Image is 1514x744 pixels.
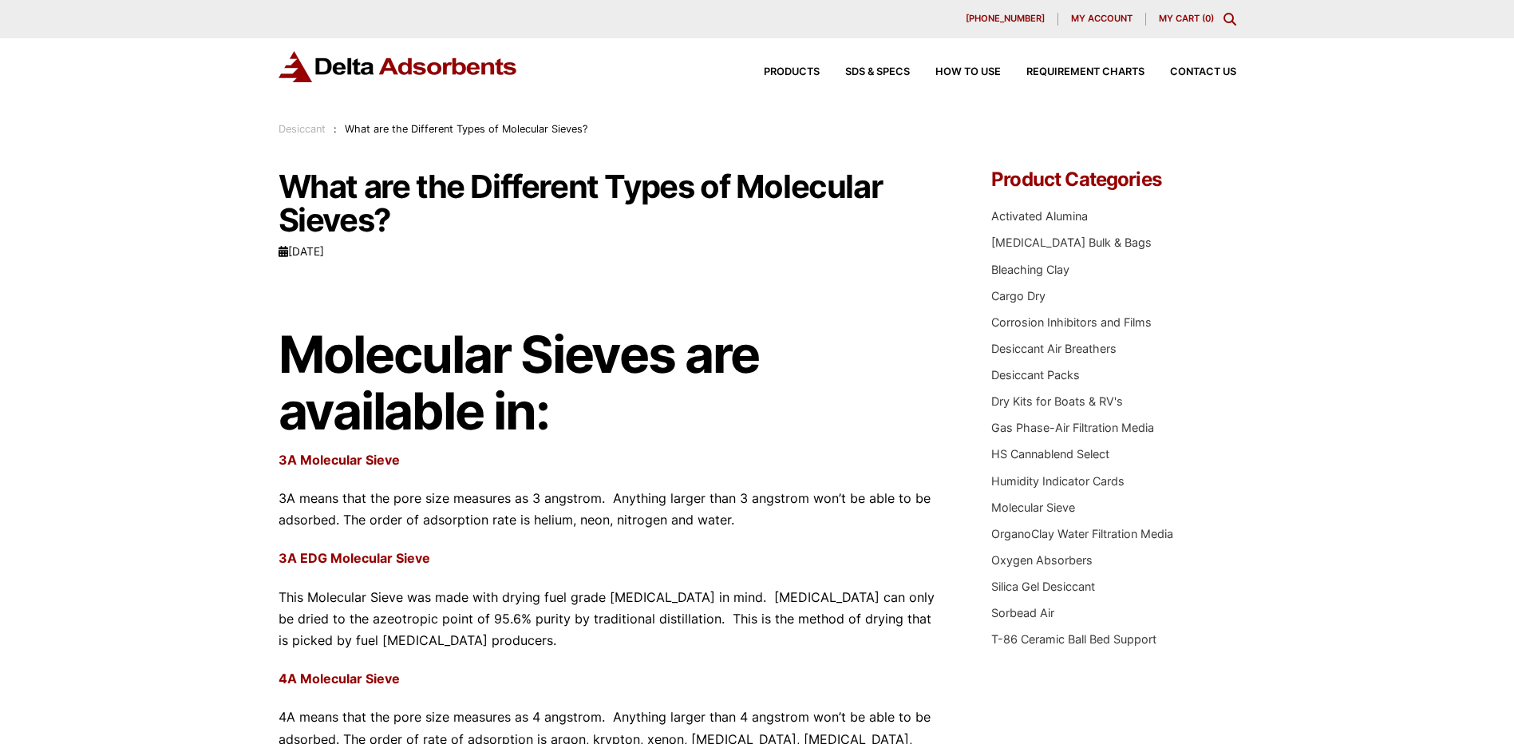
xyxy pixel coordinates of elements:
a: Products [738,67,820,77]
time: [DATE] [279,245,324,258]
h4: Product Categories [991,170,1235,189]
a: [MEDICAL_DATA] Bulk & Bags [991,235,1152,249]
a: Requirement Charts [1001,67,1144,77]
span: SDS & SPECS [845,67,910,77]
a: How to Use [910,67,1001,77]
div: Toggle Modal Content [1223,13,1236,26]
span: Products [764,67,820,77]
a: Bleaching Clay [991,263,1069,276]
a: Contact Us [1144,67,1236,77]
a: HS Cannablend Select [991,447,1109,461]
a: SDS & SPECS [820,67,910,77]
span: My account [1071,14,1133,23]
a: Desiccant [279,123,326,135]
a: [PHONE_NUMBER] [953,13,1058,26]
a: Desiccant Air Breathers [991,342,1117,355]
p: This Molecular Sieve was made with drying fuel grade [MEDICAL_DATA] in mind. [MEDICAL_DATA] can o... [279,587,944,652]
a: OrganoClay Water Filtration Media [991,527,1173,540]
span: How to Use [935,67,1001,77]
h1: What are the Different Types of Molecular Sieves? [279,170,944,237]
a: Gas Phase-Air Filtration Media [991,421,1154,434]
a: 3A Molecular Sieve [279,452,400,468]
h1: Molecular Sieves are available in: [279,326,944,439]
a: Molecular Sieve [991,501,1075,514]
a: Desiccant Packs [991,368,1080,382]
a: Cargo Dry [991,289,1046,303]
a: Dry Kits for Boats & RV's [991,394,1123,408]
span: [PHONE_NUMBER] [966,14,1045,23]
span: What are the Different Types of Molecular Sieves? [345,123,587,135]
span: Contact Us [1170,67,1236,77]
a: Silica Gel Desiccant [991,580,1095,593]
a: My Cart (0) [1159,13,1214,24]
a: 4A Molecular Sieve [279,671,400,687]
a: Humidity Indicator Cards [991,474,1125,488]
a: Oxygen Absorbers [991,553,1093,567]
span: 0 [1205,13,1211,24]
a: Activated Alumina [991,209,1088,223]
a: My account [1058,13,1146,26]
p: 3A means that the pore size measures as 3 angstrom. Anything larger than 3 angstrom won’t be able... [279,488,944,531]
span: : [334,123,337,135]
a: 3A EDG Molecular Sieve [279,550,430,566]
a: T-86 Ceramic Ball Bed Support [991,632,1156,646]
span: Requirement Charts [1026,67,1144,77]
a: Sorbead Air [991,606,1054,619]
img: Delta Adsorbents [279,51,518,82]
a: Corrosion Inhibitors and Films [991,315,1152,329]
